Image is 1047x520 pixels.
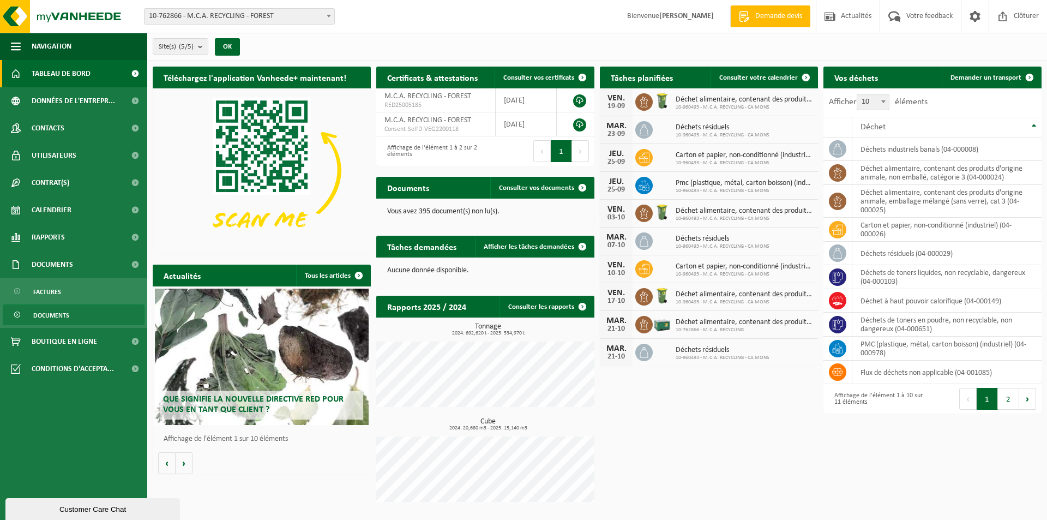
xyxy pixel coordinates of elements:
[676,243,769,250] span: 10-960493 - M.C.A. RECYCLING - CA MONS
[605,186,627,194] div: 25-09
[387,208,583,216] p: Vous avez 395 document(s) non lu(s).
[215,38,240,56] button: OK
[676,299,813,306] span: 10-960493 - M.C.A. RECYCLING - CA MONS
[32,355,114,382] span: Conditions d'accepta...
[676,327,813,333] span: 10-762866 - M.C.A. RECYCLING
[32,196,71,224] span: Calendrier
[605,122,627,130] div: MAR.
[145,9,334,24] span: 10-762866 - M.C.A. RECYCLING - FOREST
[852,218,1042,242] td: carton et papier, non-conditionné (industriel) (04-000026)
[475,236,593,258] a: Afficher les tâches demandées
[496,112,557,136] td: [DATE]
[857,94,889,110] span: 10
[296,265,370,286] a: Tous les articles
[857,94,889,110] span: 10
[376,67,489,88] h2: Certificats & attestations
[32,328,97,355] span: Boutique en ligne
[829,98,928,106] label: Afficher éléments
[676,151,813,160] span: Carton et papier, non-conditionné (industriel)
[605,150,627,158] div: JEU.
[823,67,889,88] h2: Vos déchets
[376,296,477,317] h2: Rapports 2025 / 2024
[676,346,769,355] span: Déchets résiduels
[605,103,627,110] div: 19-09
[653,314,671,333] img: PB-LB-0680-HPE-GN-01
[852,337,1042,361] td: PMC (plastique, métal, carton boisson) (industriel) (04-000978)
[163,395,344,414] span: Que signifie la nouvelle directive RED pour vous en tant que client ?
[977,388,998,410] button: 1
[829,387,927,411] div: Affichage de l'élément 1 à 10 sur 11 éléments
[384,92,471,100] span: M.C.A. RECYCLING - FOREST
[33,305,69,326] span: Documents
[998,388,1019,410] button: 2
[495,67,593,88] a: Consulter vos certificats
[551,140,572,162] button: 1
[605,233,627,242] div: MAR.
[153,38,208,55] button: Site(s)(5/5)
[32,169,69,196] span: Contrat(s)
[605,177,627,186] div: JEU.
[852,185,1042,218] td: déchet alimentaire, contenant des produits d'origine animale, emballage mélangé (sans verre), cat...
[153,88,371,252] img: Download de VHEPlus App
[384,101,487,110] span: RED25005185
[676,95,813,104] span: Déchet alimentaire, contenant des produits d'origine animale, non emballé, catég...
[959,388,977,410] button: Previous
[605,158,627,166] div: 25-09
[676,318,813,327] span: Déchet alimentaire, contenant des produits d'origine animale, emballage mélangé ...
[605,316,627,325] div: MAR.
[950,74,1021,81] span: Demander un transport
[5,496,182,520] iframe: chat widget
[852,289,1042,313] td: déchet à haut pouvoir calorifique (04-000149)
[852,242,1042,265] td: déchets résiduels (04-000029)
[676,271,813,278] span: 10-960493 - M.C.A. RECYCLING - CA MONS
[605,214,627,222] div: 03-10
[153,265,212,286] h2: Actualités
[382,426,594,431] span: 2024: 20,680 m3 - 2025: 15,140 m3
[605,205,627,214] div: VEN.
[711,67,817,88] a: Consulter votre calendrier
[158,452,176,474] button: Vorige
[159,39,194,55] span: Site(s)
[605,289,627,297] div: VEN.
[155,289,369,425] a: Que signifie la nouvelle directive RED pour vous en tant que client ?
[144,8,335,25] span: 10-762866 - M.C.A. RECYCLING - FOREST
[942,67,1040,88] a: Demander un transport
[3,281,145,302] a: Factures
[600,67,684,88] h2: Tâches planifiées
[32,33,71,60] span: Navigation
[376,177,440,198] h2: Documents
[382,331,594,336] span: 2024: 692,620 t - 2025: 534,970 t
[382,418,594,431] h3: Cube
[605,242,627,249] div: 07-10
[653,92,671,110] img: WB-0140-HPE-GN-50
[730,5,810,27] a: Demande devis
[33,282,61,302] span: Factures
[496,88,557,112] td: [DATE]
[605,353,627,361] div: 21-10
[500,296,593,318] a: Consulter les rapports
[852,265,1042,289] td: déchets de toners liquides, non recyclable, dangereux (04-000103)
[653,203,671,222] img: WB-0140-HPE-GN-50
[605,130,627,138] div: 23-09
[676,262,813,271] span: Carton et papier, non-conditionné (industriel)
[484,243,574,250] span: Afficher les tâches demandées
[676,179,813,188] span: Pmc (plastique, métal, carton boisson) (industriel)
[153,67,357,88] h2: Téléchargez l'application Vanheede+ maintenant!
[605,270,627,277] div: 10-10
[382,139,480,163] div: Affichage de l'élément 1 à 2 sur 2 éléments
[572,140,589,162] button: Next
[676,123,769,132] span: Déchets résiduels
[605,297,627,305] div: 17-10
[852,313,1042,337] td: déchets de toners en poudre, non recyclable, non dangereux (04-000651)
[32,142,76,169] span: Utilisateurs
[32,60,91,87] span: Tableau de bord
[676,207,813,216] span: Déchet alimentaire, contenant des produits d'origine animale, non emballé, catég...
[32,251,73,278] span: Documents
[605,94,627,103] div: VEN.
[861,123,886,132] span: Déchet
[653,286,671,305] img: WB-0140-HPE-GN-50
[676,132,769,139] span: 10-960493 - M.C.A. RECYCLING - CA MONS
[605,344,627,353] div: MAR.
[676,290,813,299] span: Déchet alimentaire, contenant des produits d'origine animale, non emballé, catég...
[164,435,365,443] p: Affichage de l'élément 1 sur 10 éléments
